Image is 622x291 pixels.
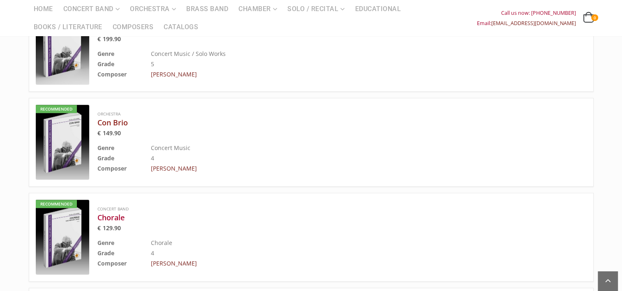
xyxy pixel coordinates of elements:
span: 0 [591,14,598,21]
td: 5 [151,59,546,69]
bdi: 129.90 [97,224,121,232]
a: Recommended [36,200,89,275]
b: Genre [97,239,114,247]
span: € [97,224,101,232]
a: Concert Band [97,206,129,212]
b: Composer [97,259,127,267]
div: Recommended [36,200,77,208]
a: Catalogs [159,18,203,36]
b: Genre [97,50,114,58]
a: Books / Literature [29,18,107,36]
a: [PERSON_NAME] [151,259,197,267]
a: Recommended [36,105,89,180]
td: 4 [151,248,546,258]
div: Call us now: [PHONE_NUMBER] [477,8,576,18]
span: € [97,35,101,43]
a: [EMAIL_ADDRESS][DOMAIN_NAME] [491,20,576,27]
a: Orchestra [97,111,120,117]
a: [PERSON_NAME] [151,70,197,78]
a: [PERSON_NAME] [151,164,197,172]
b: Genre [97,144,114,152]
span: € [97,129,101,137]
bdi: 149.90 [97,129,121,137]
div: Email: [477,18,576,28]
bdi: 199.90 [97,35,121,43]
div: Recommended [36,105,77,113]
td: 4 [151,153,546,163]
td: Chorale [151,238,546,248]
b: Grade [97,249,114,257]
b: Composer [97,70,127,78]
b: Grade [97,60,114,68]
td: Concert Music [151,143,546,153]
td: Concert Music / Solo Works [151,48,546,59]
a: Recommended [36,11,89,85]
b: Grade [97,154,114,162]
a: Con Brio [97,118,546,127]
a: Chorale [97,212,546,222]
b: Composer [97,164,127,172]
a: Composers [108,18,159,36]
